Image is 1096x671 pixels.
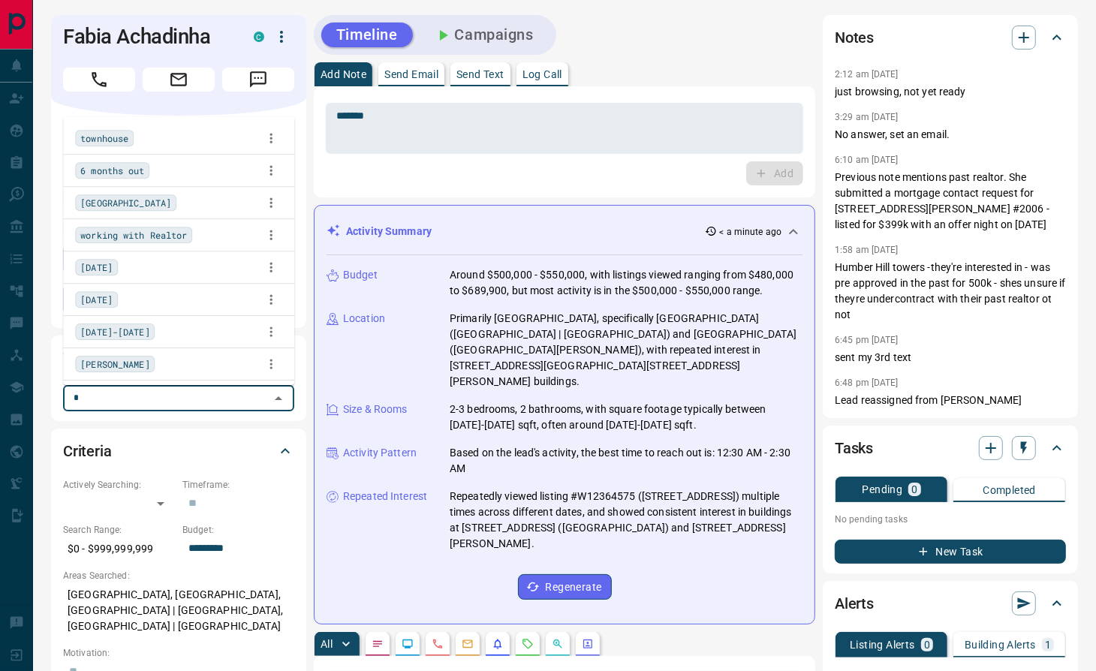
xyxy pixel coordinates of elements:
[835,20,1066,56] div: Notes
[63,646,294,660] p: Motivation:
[450,445,802,477] p: Based on the lead's activity, the best time to reach out is: 12:30 AM - 2:30 AM
[1045,639,1051,650] p: 1
[911,484,917,495] p: 0
[63,569,294,582] p: Areas Searched:
[80,164,144,179] span: 6 months out
[63,478,175,492] p: Actively Searching:
[63,523,175,537] p: Search Range:
[182,478,294,492] p: Timeframe:
[254,32,264,42] div: condos.ca
[346,224,432,239] p: Activity Summary
[402,638,414,650] svg: Lead Browsing Activity
[321,23,413,47] button: Timeline
[835,26,874,50] h2: Notes
[372,638,384,650] svg: Notes
[80,131,128,146] span: townhouse
[835,245,899,255] p: 1:58 am [DATE]
[835,170,1066,233] p: Previous note mentions past realtor. She submitted a mortgage contact request for [STREET_ADDRESS...
[343,445,417,461] p: Activity Pattern
[835,393,1066,408] p: Lead reassigned from [PERSON_NAME]
[835,260,1066,323] p: Humber Hill towers -they're interested in - was pre approved in the past for 500k - shes unsure i...
[450,311,802,390] p: Primarily [GEOGRAPHIC_DATA], specifically [GEOGRAPHIC_DATA] ([GEOGRAPHIC_DATA] | [GEOGRAPHIC_DATA...
[835,430,1066,466] div: Tasks
[983,485,1036,495] p: Completed
[835,585,1066,621] div: Alerts
[720,225,782,239] p: < a minute ago
[419,23,549,47] button: Campaigns
[450,489,802,552] p: Repeatedly viewed listing #W12364575 ([STREET_ADDRESS]) multiple times across different dates, an...
[835,335,899,345] p: 6:45 pm [DATE]
[456,69,504,80] p: Send Text
[384,69,438,80] p: Send Email
[835,378,899,388] p: 6:48 pm [DATE]
[80,260,113,275] span: [DATE]
[80,293,113,308] span: [DATE]
[835,84,1066,100] p: just browsing, not yet ready
[182,523,294,537] p: Budget:
[80,325,149,340] span: [DATE]-[DATE]
[835,540,1066,564] button: New Task
[321,69,366,80] p: Add Note
[450,402,802,433] p: 2-3 bedrooms, 2 bathrooms, with square footage typically between [DATE]-[DATE] sqft, often around...
[582,638,594,650] svg: Agent Actions
[835,155,899,165] p: 6:10 am [DATE]
[552,638,564,650] svg: Opportunities
[522,69,562,80] p: Log Call
[63,68,135,92] span: Call
[850,639,915,650] p: Listing Alerts
[336,110,793,148] textarea: To enrich screen reader interactions, please activate Accessibility in Grammarly extension settings
[835,127,1066,143] p: No answer, set an email.
[80,228,187,243] span: working with Realtor
[835,508,1066,531] p: No pending tasks
[835,69,899,80] p: 2:12 am [DATE]
[63,433,294,469] div: Criteria
[80,196,171,211] span: [GEOGRAPHIC_DATA]
[63,537,175,561] p: $0 - $999,999,999
[327,218,802,245] div: Activity Summary< a minute ago
[343,402,408,417] p: Size & Rooms
[835,591,874,615] h2: Alerts
[835,112,899,122] p: 3:29 am [DATE]
[518,574,612,600] button: Regenerate
[143,68,215,92] span: Email
[432,638,444,650] svg: Calls
[63,439,112,463] h2: Criteria
[321,639,333,649] p: All
[492,638,504,650] svg: Listing Alerts
[343,489,427,504] p: Repeated Interest
[462,638,474,650] svg: Emails
[522,638,534,650] svg: Requests
[63,25,231,49] h1: Fabia Achadinha
[343,311,385,326] p: Location
[80,357,149,372] span: [PERSON_NAME]
[63,582,294,639] p: [GEOGRAPHIC_DATA], [GEOGRAPHIC_DATA], [GEOGRAPHIC_DATA] | [GEOGRAPHIC_DATA], [GEOGRAPHIC_DATA] | ...
[222,68,294,92] span: Message
[863,484,903,495] p: Pending
[450,267,802,299] p: Around $500,000 - $550,000, with listings viewed ranging from $480,000 to $689,900, but most acti...
[835,436,873,460] h2: Tasks
[343,267,378,283] p: Budget
[268,388,289,409] button: Close
[965,639,1036,650] p: Building Alerts
[835,350,1066,366] p: sent my 3rd text
[924,639,930,650] p: 0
